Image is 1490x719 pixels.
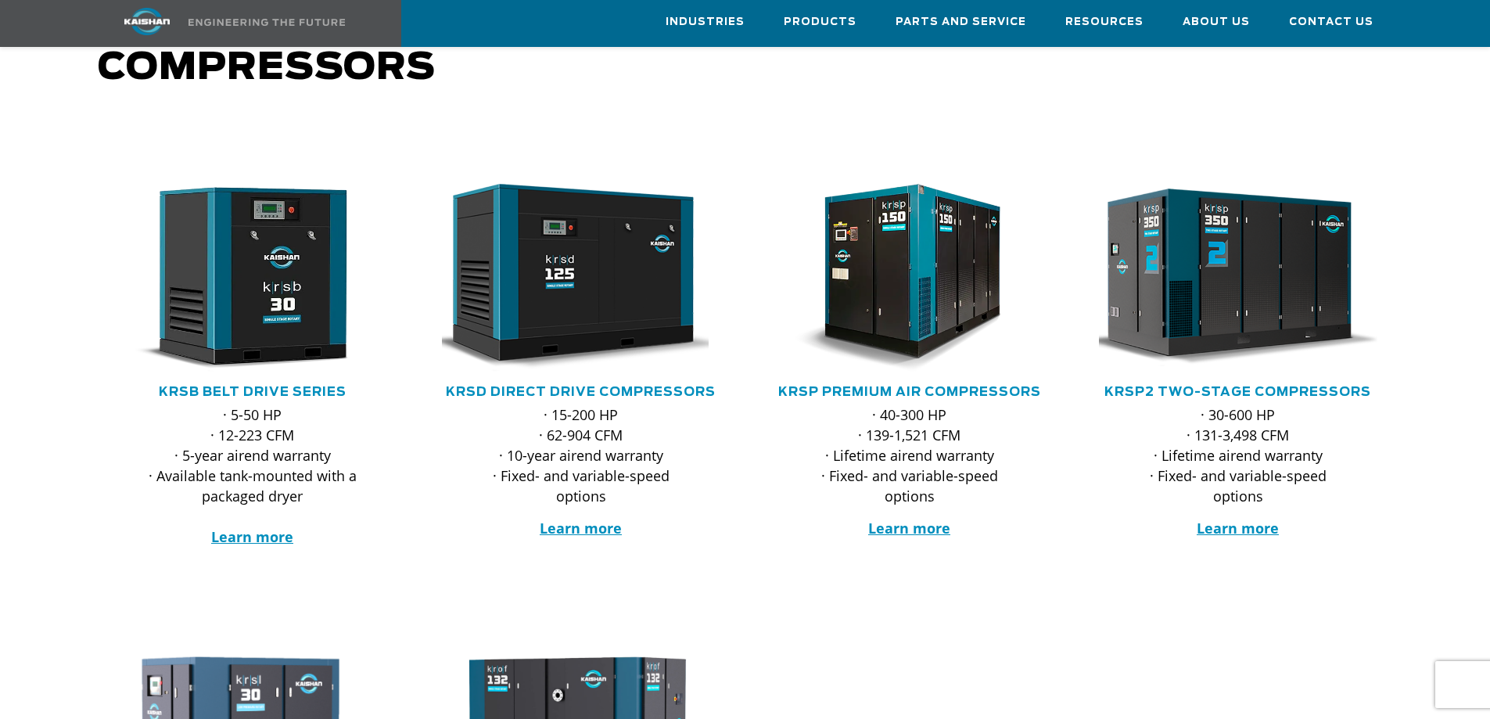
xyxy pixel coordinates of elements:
[784,1,856,43] a: Products
[759,184,1037,372] img: krsp150
[896,1,1026,43] a: Parts and Service
[540,519,622,537] a: Learn more
[868,519,950,537] a: Learn more
[666,1,745,43] a: Industries
[145,404,361,547] p: · 5-50 HP · 12-223 CFM · 5-year airend warranty · Available tank-mounted with a packaged dryer
[446,386,716,398] a: KRSD Direct Drive Compressors
[1073,174,1380,381] img: krsp350
[1065,1,1144,43] a: Resources
[1130,404,1346,506] p: · 30-600 HP · 131-3,498 CFM · Lifetime airend warranty · Fixed- and variable-speed options
[666,13,745,31] span: Industries
[442,184,720,372] div: krsd125
[430,184,709,372] img: krsd125
[188,19,345,26] img: Engineering the future
[784,13,856,31] span: Products
[1065,13,1144,31] span: Resources
[802,404,1018,506] p: · 40-300 HP · 139-1,521 CFM · Lifetime airend warranty · Fixed- and variable-speed options
[211,527,293,546] a: Learn more
[1183,1,1250,43] a: About Us
[88,8,206,35] img: kaishan logo
[1289,1,1373,43] a: Contact Us
[102,184,380,372] img: krsb30
[1099,184,1377,372] div: krsp350
[473,404,689,506] p: · 15-200 HP · 62-904 CFM · 10-year airend warranty · Fixed- and variable-speed options
[770,184,1049,372] div: krsp150
[1183,13,1250,31] span: About Us
[1289,13,1373,31] span: Contact Us
[1197,519,1279,537] a: Learn more
[113,184,392,372] div: krsb30
[896,13,1026,31] span: Parts and Service
[778,386,1041,398] a: KRSP Premium Air Compressors
[159,386,346,398] a: KRSB Belt Drive Series
[1104,386,1371,398] a: KRSP2 Two-Stage Compressors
